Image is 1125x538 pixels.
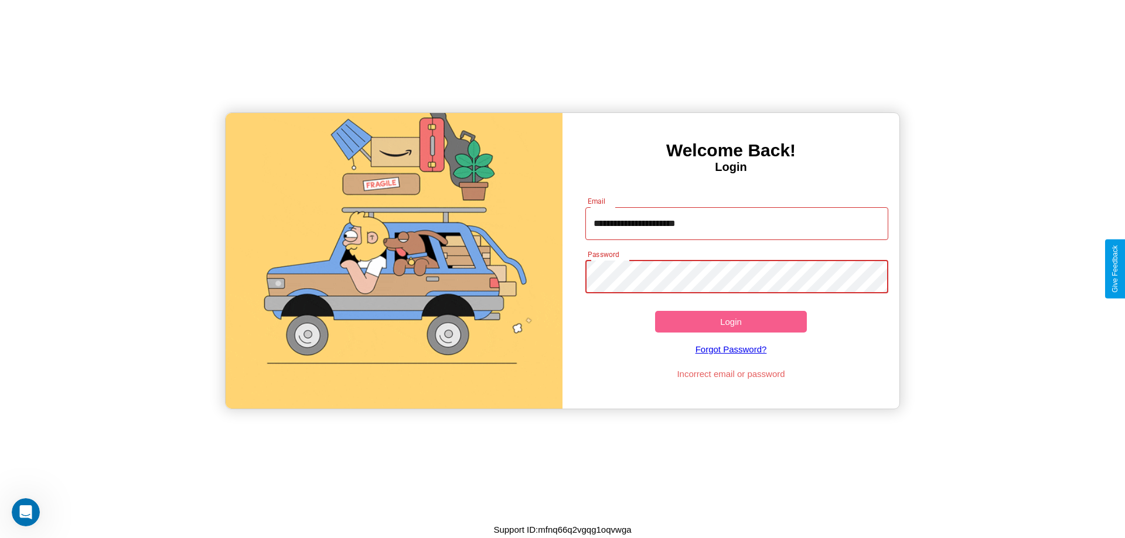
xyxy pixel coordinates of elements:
label: Email [588,196,606,206]
a: Forgot Password? [579,333,883,366]
h4: Login [562,160,899,174]
iframe: Intercom live chat [12,498,40,526]
button: Login [655,311,807,333]
img: gif [226,113,562,409]
label: Password [588,249,619,259]
h3: Welcome Back! [562,141,899,160]
div: Give Feedback [1111,245,1119,293]
p: Support ID: mfnq66q2vgqg1oqvwga [493,522,631,537]
p: Incorrect email or password [579,366,883,382]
